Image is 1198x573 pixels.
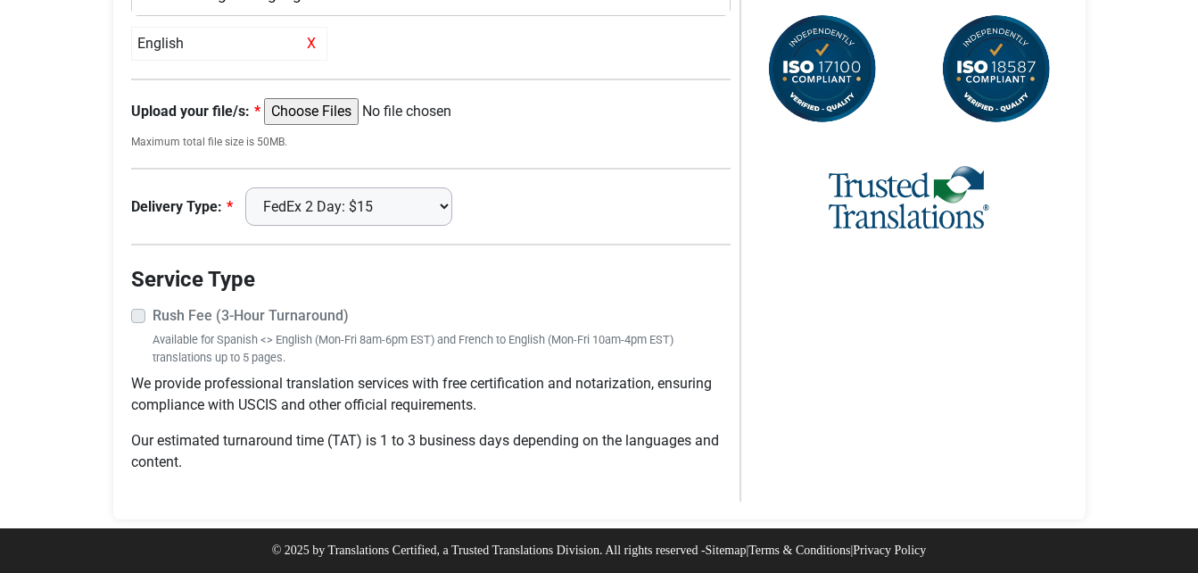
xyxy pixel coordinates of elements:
a: Terms & Conditions [748,544,850,557]
label: Delivery Type: [131,196,233,218]
p: Our estimated turnaround time (TAT) is 1 to 3 business days depending on the languages and content. [131,430,731,473]
a: Sitemap [706,544,747,557]
img: ISO 18587 Compliant Certification [938,12,1053,128]
p: © 2025 by Translations Certified, a Trusted Translations Division. All rights reserved - | | [272,541,927,560]
small: Available for Spanish <> English (Mon-Fri 8am-6pm EST) and French to English (Mon-Fri 10am-4pm ES... [153,331,731,365]
p: We provide professional translation services with free certification and notarization, ensuring c... [131,373,731,416]
span: X [302,33,321,54]
strong: Rush Fee (3-Hour Turnaround) [153,307,349,324]
a: Privacy Policy [853,544,926,557]
img: ISO 17100 Compliant Certification [764,12,880,128]
img: Trusted Translations Logo [829,163,989,234]
label: Upload your file/s: [131,101,260,122]
small: Maximum total file size is 50MB. [131,134,731,150]
legend: Service Type [131,263,731,295]
div: English [131,27,327,61]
